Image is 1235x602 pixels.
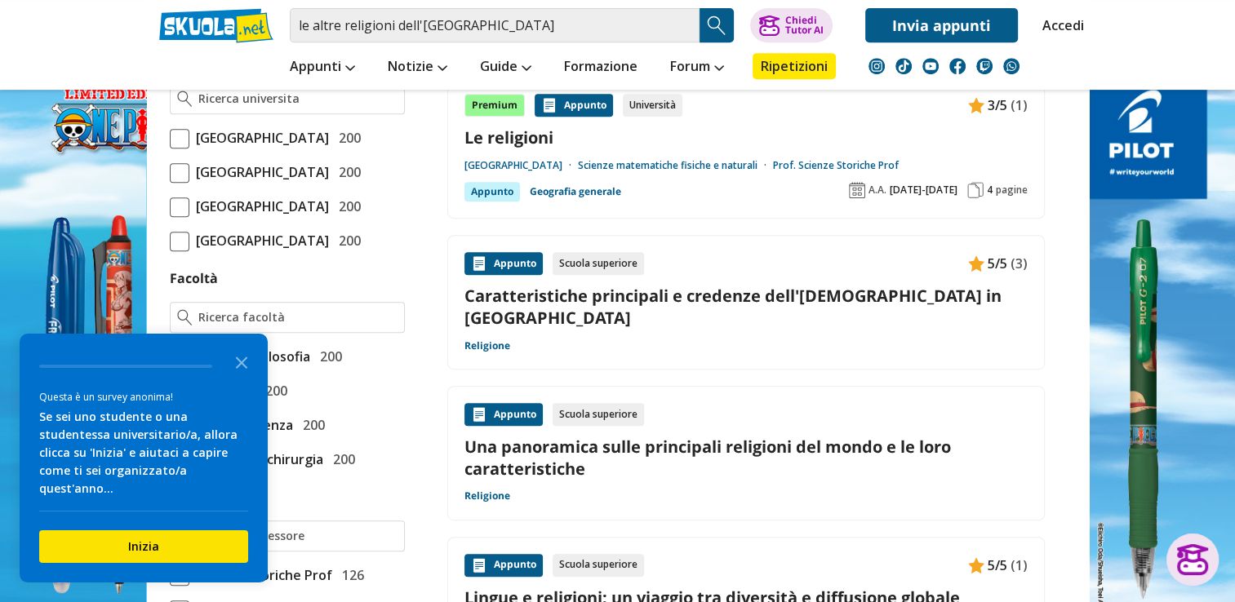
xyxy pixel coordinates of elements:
[464,159,578,172] a: [GEOGRAPHIC_DATA]
[773,159,899,172] a: Prof. Scienze Storiche Prof
[189,162,329,183] span: [GEOGRAPHIC_DATA]
[976,58,993,74] img: twitch
[1003,58,1020,74] img: WhatsApp
[922,58,939,74] img: youtube
[868,184,886,197] span: A.A.
[464,126,1028,148] a: Le religioni
[553,554,644,577] div: Scuola superiore
[996,184,1028,197] span: pagine
[189,127,329,148] span: [GEOGRAPHIC_DATA]
[868,58,885,74] img: instagram
[170,269,218,287] label: Facoltà
[988,253,1007,274] span: 5/5
[332,196,361,217] span: 200
[967,182,984,198] img: Pagine
[177,91,193,107] img: Ricerca universita
[623,94,682,117] div: Università
[849,182,865,198] img: Anno accademico
[704,13,729,38] img: Cerca appunti, riassunti o versioni
[259,380,287,401] span: 200
[890,184,957,197] span: [DATE]-[DATE]
[39,530,248,563] button: Inizia
[1011,555,1028,576] span: (1)
[987,184,993,197] span: 4
[464,285,1028,329] a: Caratteristiche principali e credenze dell'[DEMOGRAPHIC_DATA] in [GEOGRAPHIC_DATA]
[198,91,397,107] input: Ricerca universita
[895,58,912,74] img: tiktok
[700,8,734,42] button: Search Button
[560,53,642,82] a: Formazione
[464,94,525,117] div: Premium
[225,345,258,378] button: Close the survey
[471,255,487,272] img: Appunti contenuto
[290,8,700,42] input: Cerca appunti, riassunti o versioni
[535,94,613,117] div: Appunto
[1011,253,1028,274] span: (3)
[332,162,361,183] span: 200
[464,436,1028,480] a: Una panoramica sulle principali religioni del mondo e le loro caratteristiche
[332,230,361,251] span: 200
[198,309,397,325] input: Ricerca facoltà
[464,554,543,577] div: Appunto
[753,53,836,79] a: Ripetizioni
[968,255,984,272] img: Appunti contenuto
[464,182,520,201] div: Appunto
[471,557,487,573] img: Appunti contenuto
[750,8,833,42] button: ChiediTutor AI
[39,389,248,405] div: Questa è un survey anonima!
[988,555,1007,576] span: 5/5
[1011,95,1028,116] span: (1)
[464,252,543,275] div: Appunto
[384,53,451,82] a: Notizie
[865,8,1018,42] a: Invia appunti
[39,408,248,498] div: Se sei uno studente o una studentessa universitario/a, allora clicca su 'Inizia' e aiutaci a capi...
[476,53,535,82] a: Guide
[578,159,773,172] a: Scienze matematiche fisiche e naturali
[553,252,644,275] div: Scuola superiore
[666,53,728,82] a: Forum
[464,339,510,352] a: Religione
[335,564,364,586] span: 126
[471,406,487,423] img: Appunti contenuto
[988,95,1007,116] span: 3/5
[189,196,329,217] span: [GEOGRAPHIC_DATA]
[968,557,984,573] img: Appunti contenuto
[286,53,359,82] a: Appunti
[198,528,397,544] input: Ricerca professore
[327,449,355,470] span: 200
[553,403,644,426] div: Scuola superiore
[464,403,543,426] div: Appunto
[296,414,325,436] span: 200
[541,97,558,113] img: Appunti contenuto
[20,334,268,582] div: Survey
[949,58,966,74] img: facebook
[332,127,361,148] span: 200
[1042,8,1077,42] a: Accedi
[784,15,823,35] div: Chiedi Tutor AI
[313,346,342,367] span: 200
[464,489,510,502] a: Religione
[189,230,329,251] span: [GEOGRAPHIC_DATA]
[177,309,193,325] img: Ricerca facoltà
[530,182,621,201] a: Geografia generale
[968,97,984,113] img: Appunti contenuto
